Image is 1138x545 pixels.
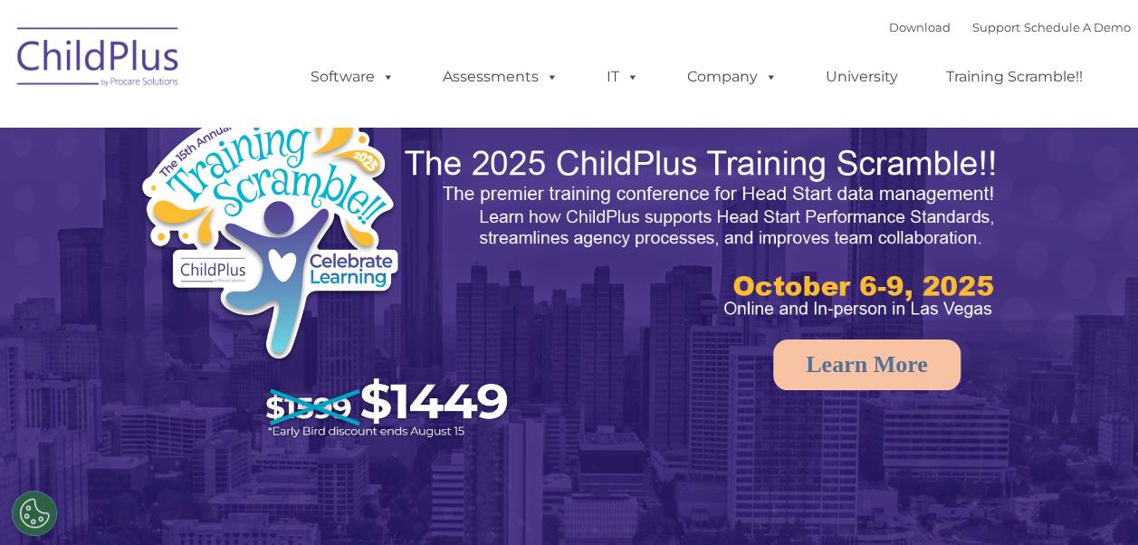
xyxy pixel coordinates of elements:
a: Learn More [773,339,961,390]
button: Cookies Settings [12,491,57,536]
a: Training Scramble!! [928,59,1101,95]
a: Support [972,20,1020,34]
a: Company [669,59,796,95]
a: Software [292,59,413,95]
a: Schedule A Demo [1024,20,1131,34]
img: ChildPlus by Procare Solutions [8,14,189,105]
a: University [808,59,916,95]
a: IT [588,59,657,95]
a: Assessments [425,59,577,95]
font: | [889,20,1131,34]
a: Download [889,20,951,34]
